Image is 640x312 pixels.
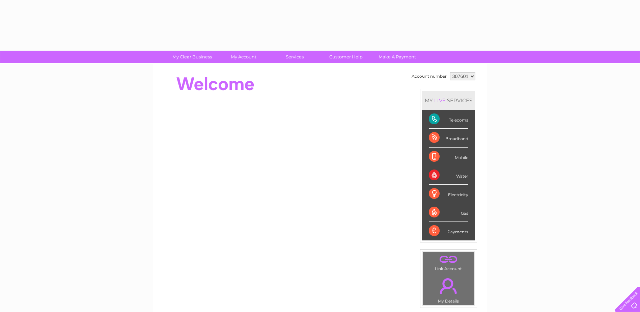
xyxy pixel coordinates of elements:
[267,51,323,63] a: Services
[433,97,447,104] div: LIVE
[429,110,468,129] div: Telecoms
[424,274,473,298] a: .
[422,91,475,110] div: MY SERVICES
[429,166,468,185] div: Water
[369,51,425,63] a: Make A Payment
[422,252,475,273] td: Link Account
[424,254,473,265] a: .
[429,222,468,240] div: Payments
[429,203,468,222] div: Gas
[318,51,374,63] a: Customer Help
[164,51,220,63] a: My Clear Business
[429,129,468,147] div: Broadband
[429,185,468,203] div: Electricity
[429,148,468,166] div: Mobile
[410,71,448,82] td: Account number
[422,272,475,306] td: My Details
[216,51,271,63] a: My Account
